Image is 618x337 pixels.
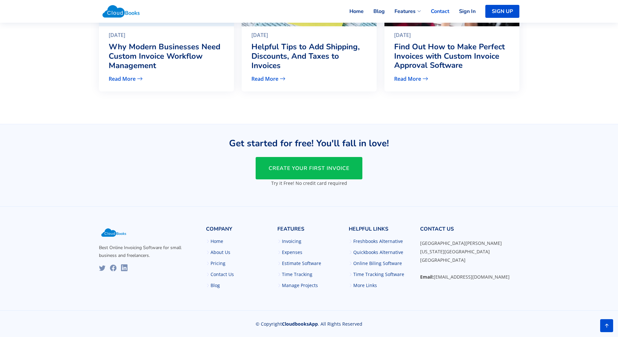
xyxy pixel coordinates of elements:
[353,272,404,277] a: Time Tracking Software
[394,7,416,15] span: Features
[282,239,301,244] a: Invoicing
[166,180,452,187] p: Try it Free! No credit card required
[99,311,519,327] div: © Copyright . All Rights Reserved
[353,261,402,266] a: Online Biling Software
[206,226,270,236] h4: Company
[99,244,198,259] p: Best Online Invoicing Software for small business and freelancers.
[211,250,230,255] a: About Us
[99,2,143,21] img: Cloudbooks Logo
[340,4,364,18] a: Home
[349,226,412,236] h4: Helpful Links
[251,76,367,82] a: Read More
[421,4,449,18] a: Contact
[353,250,403,255] a: Quickbooks Alternative
[485,5,519,18] a: SIGN UP
[99,226,128,239] img: Cloudbooks Logo
[449,4,476,18] a: Sign In
[394,76,510,82] a: Read More
[211,283,220,288] a: Blog
[211,272,234,277] a: Contact Us
[269,165,349,172] span: CREATE YOUR FIRST INVOICE
[256,157,362,179] a: CREATE YOUR FIRST INVOICE
[353,283,377,288] a: More Links
[109,76,224,82] a: Read More
[282,250,302,255] a: Expenses
[385,4,421,18] a: Features
[166,139,452,148] h3: Get started for free! You'll fall in love!
[282,272,312,277] a: Time Tracking
[282,261,321,266] a: Estimate Software
[420,239,519,281] p: [GEOGRAPHIC_DATA][PERSON_NAME] [US_STATE][GEOGRAPHIC_DATA] [GEOGRAPHIC_DATA] [EMAIL_ADDRESS][DOMA...
[277,226,341,236] h4: Features
[282,321,318,327] span: CloudbooksApp
[282,283,318,288] a: Manage Projects
[211,239,223,244] a: Home
[364,4,385,18] a: Blog
[211,261,225,266] a: Pricing
[420,226,519,236] h4: Contact Us
[420,274,434,280] strong: Email:
[353,239,403,244] a: Freshbooks Alternative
